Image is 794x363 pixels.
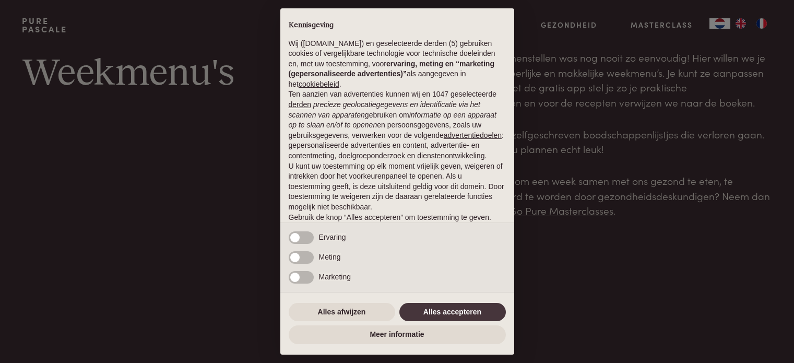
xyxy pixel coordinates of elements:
span: Ervaring [319,233,346,241]
p: Wij ([DOMAIN_NAME]) en geselecteerde derden (5) gebruiken cookies of vergelijkbare technologie vo... [289,39,506,90]
button: derden [289,100,312,110]
em: informatie op een apparaat op te slaan en/of te openen [289,111,497,130]
button: Meer informatie [289,325,506,344]
p: U kunt uw toestemming op elk moment vrijelijk geven, weigeren of intrekken door het voorkeurenpan... [289,161,506,213]
p: Ten aanzien van advertenties kunnen wij en 1047 geselecteerde gebruiken om en persoonsgegevens, z... [289,89,506,161]
strong: ervaring, meting en “marketing (gepersonaliseerde advertenties)” [289,60,494,78]
button: Alles accepteren [399,303,506,322]
span: Marketing [319,273,351,281]
a: cookiebeleid [299,80,339,88]
button: Alles afwijzen [289,303,395,322]
p: Gebruik de knop “Alles accepteren” om toestemming te geven. Gebruik de knop “Alles afwijzen” om d... [289,213,506,243]
button: advertentiedoelen [444,131,502,141]
em: precieze geolocatiegegevens en identificatie via het scannen van apparaten [289,100,480,119]
h2: Kennisgeving [289,21,506,30]
span: Meting [319,253,341,261]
